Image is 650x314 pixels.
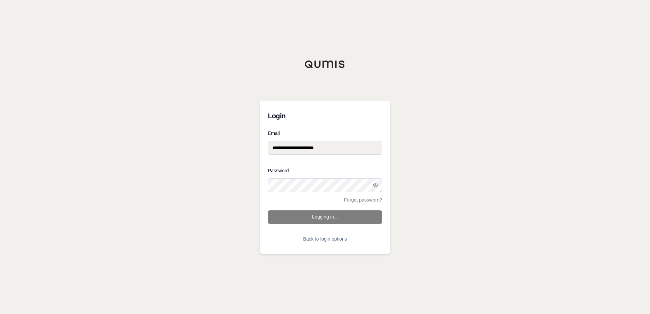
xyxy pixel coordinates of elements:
label: Password [268,168,382,173]
button: Back to login options [268,232,382,246]
img: Qumis [305,60,345,68]
h3: Login [268,109,382,123]
label: Email [268,131,382,136]
a: Forgot password? [344,197,382,202]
